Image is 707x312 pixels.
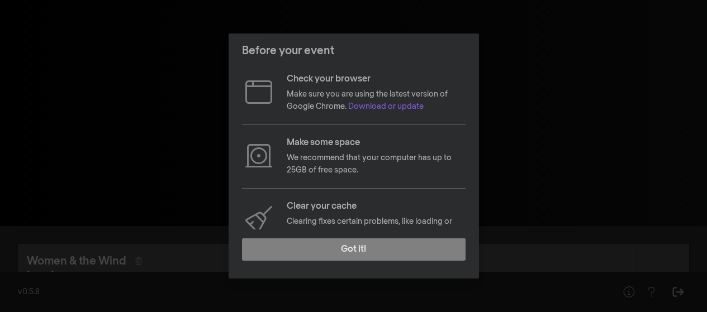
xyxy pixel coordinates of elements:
p: Make some space [287,136,466,150]
a: Download or update [348,103,424,111]
p: Clearing fixes certain problems, like loading or formatting. Follow these . [287,215,466,241]
header: Before your event [229,33,479,68]
p: Clear your cache [287,200,466,213]
p: Check your browser [287,73,466,86]
p: We recommend that your computer has up to 25GB of free space. [287,152,466,177]
p: Make sure you are using the latest version of Google Chrome. [287,88,466,113]
button: Got it! [242,238,466,261]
